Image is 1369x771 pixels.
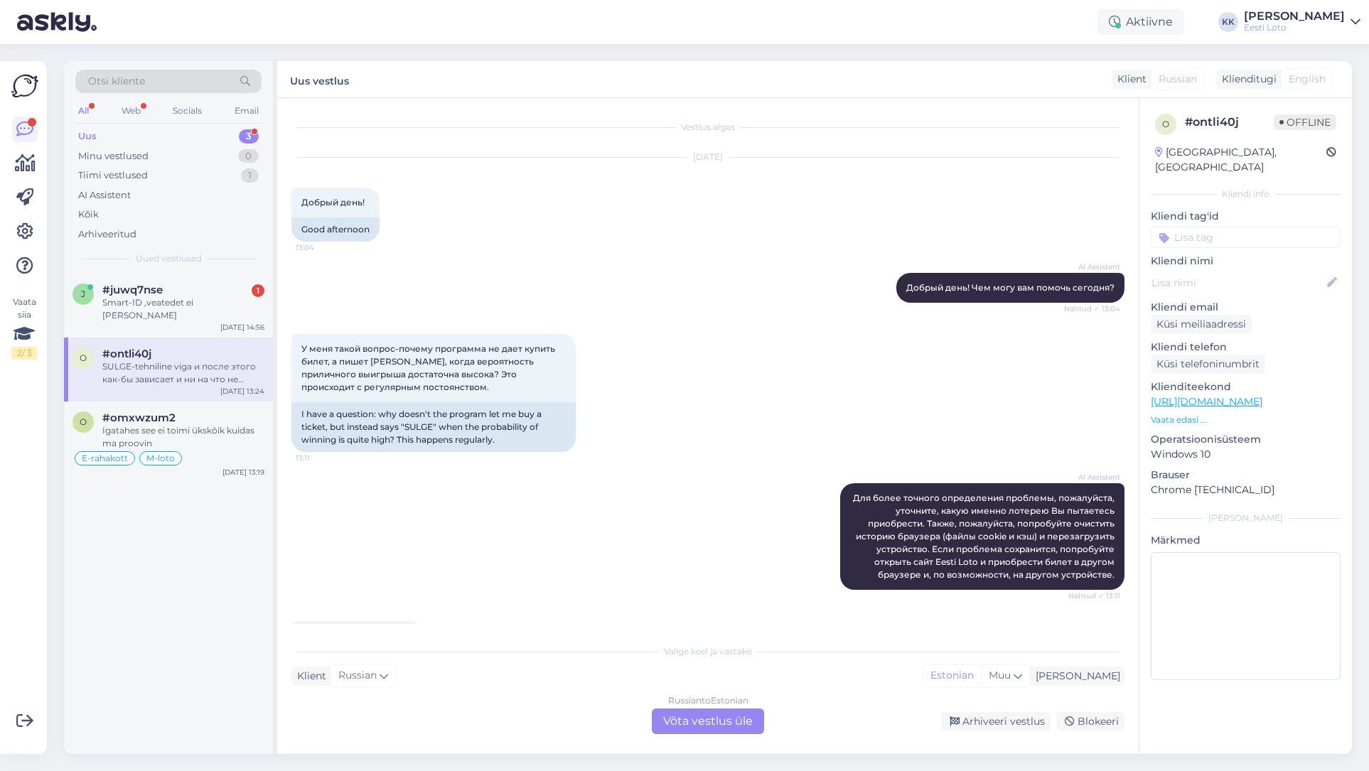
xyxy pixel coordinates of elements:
div: Web [119,102,144,120]
div: Kliendi info [1151,188,1341,200]
div: Igatahes see ei toimi ükskõik kuidas ma proovin [102,424,264,450]
div: 1 [241,168,259,183]
div: 1 [252,284,264,297]
div: 3 [239,129,259,144]
div: Küsi telefoninumbrit [1151,355,1265,374]
div: Klient [291,669,326,684]
span: Offline [1274,114,1336,130]
div: Socials [170,102,205,120]
span: 13:04 [296,242,349,253]
div: [DATE] 14:56 [220,322,264,333]
div: Arhiveeritud [78,227,136,242]
div: Uus [78,129,97,144]
span: Nähtud ✓ 13:11 [1067,591,1120,601]
a: [URL][DOMAIN_NAME] [1151,395,1262,408]
div: I have a question: why doesn't the program let me buy a ticket, but instead says "SULGE" when the... [291,402,576,452]
div: [PERSON_NAME] [1151,512,1341,524]
p: Kliendi telefon [1151,340,1341,355]
p: Kliendi tag'id [1151,209,1341,224]
p: Klienditeekond [1151,379,1341,394]
div: Vestlus algas [291,121,1124,134]
div: [PERSON_NAME] [1244,11,1345,22]
div: Smart-ID ,veatedet ei [PERSON_NAME] [102,296,264,322]
span: AI Assistent [1067,262,1120,272]
input: Lisa nimi [1151,275,1324,291]
div: Minu vestlused [78,149,149,163]
div: Aktiivne [1097,9,1184,35]
span: 13:11 [296,453,349,463]
p: Chrome [TECHNICAL_ID] [1151,482,1341,497]
span: #omxwzum2 [102,411,176,424]
div: Valige keel ja vastake [291,645,1124,658]
span: o [80,352,87,363]
div: All [75,102,92,120]
p: Vaata edasi ... [1151,414,1341,426]
p: Brauser [1151,468,1341,482]
div: AI Assistent [78,188,131,203]
div: 2 / 3 [11,347,37,360]
span: j [81,289,85,299]
img: Askly Logo [11,72,38,99]
span: E-rahakott [82,454,128,463]
span: #juwq7nse [102,284,163,296]
p: Windows 10 [1151,447,1341,462]
div: Klient [1112,72,1147,87]
div: SULGE-tehniline viga и после этого как-бы зависает и ни на что не реагирует, кроме как закрыть эт... [102,360,264,386]
div: # ontli40j [1185,114,1274,131]
span: o [1162,119,1169,129]
p: Operatsioonisüsteem [1151,432,1341,447]
span: English [1289,72,1326,87]
label: Uus vestlus [290,70,349,89]
div: Email [232,102,262,120]
span: AI Assistent [1067,472,1120,482]
div: Vaata siia [11,296,37,360]
div: [DATE] 13:24 [220,386,264,397]
div: [DATE] 13:19 [222,467,264,478]
div: 0 [238,149,259,163]
div: Estonian [923,665,981,686]
div: Tiimi vestlused [78,168,148,183]
span: #ontli40j [102,347,151,360]
span: Добрый день! [301,197,365,207]
div: Russian to Estonian [668,694,748,707]
span: Otsi kliente [88,74,145,89]
div: Kõik [78,207,99,222]
input: Lisa tag [1151,227,1341,248]
p: Märkmed [1151,533,1341,548]
span: Для более точного определения проблемы, пожалуйста, уточните, какую именно лотерею Вы пытаетесь п... [853,492,1117,580]
a: [PERSON_NAME]Eesti Loto [1244,11,1360,33]
span: Добрый день! Чем могу вам помочь сегодня? [906,282,1115,293]
div: Good afternoon [291,217,380,242]
span: Nähtud ✓ 13:04 [1064,303,1120,314]
span: Russian [1159,72,1197,87]
p: Kliendi nimi [1151,254,1341,269]
div: [DATE] [291,151,1124,163]
div: Eesti Loto [1244,22,1345,33]
span: o [80,416,87,427]
span: У меня такой вопрос-почему программа не дает купить билет, а пишет [PERSON_NAME], когда вероятнос... [301,343,557,392]
span: Russian [338,668,377,684]
div: Klienditugi [1216,72,1277,87]
span: Muu [989,669,1011,681]
div: KK [1218,12,1238,32]
span: Uued vestlused [136,252,202,265]
div: Küsi meiliaadressi [1151,315,1252,334]
div: Arhiveeri vestlus [941,712,1051,731]
div: [PERSON_NAME] [1030,669,1120,684]
span: M-loto [146,454,175,463]
div: [GEOGRAPHIC_DATA], [GEOGRAPHIC_DATA] [1155,145,1326,175]
div: Blokeeri [1056,712,1124,731]
div: Võta vestlus üle [652,708,764,734]
p: Kliendi email [1151,300,1341,315]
